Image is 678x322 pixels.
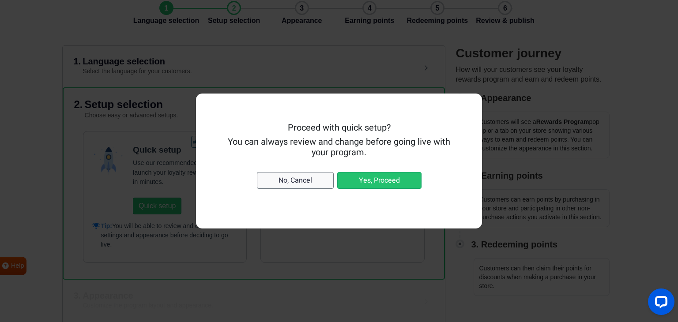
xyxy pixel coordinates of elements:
button: Yes, Proceed [337,172,422,189]
iframe: LiveChat chat widget [641,285,678,322]
h5: You can always review and change before going live with your program. [225,137,453,158]
h5: Proceed with quick setup? [225,123,453,133]
button: No, Cancel [257,172,334,189]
